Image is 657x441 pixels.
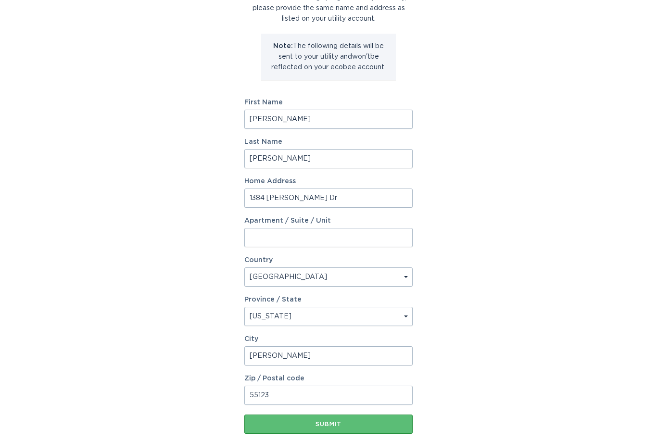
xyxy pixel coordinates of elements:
[244,296,302,303] label: Province / State
[249,421,408,427] div: Submit
[268,41,389,73] p: The following details will be sent to your utility and won't be reflected on your ecobee account.
[244,217,413,224] label: Apartment / Suite / Unit
[244,99,413,106] label: First Name
[244,139,413,145] label: Last Name
[244,257,273,264] label: Country
[244,178,413,185] label: Home Address
[244,415,413,434] button: Submit
[273,43,293,50] strong: Note:
[244,375,413,382] label: Zip / Postal code
[244,336,413,342] label: City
